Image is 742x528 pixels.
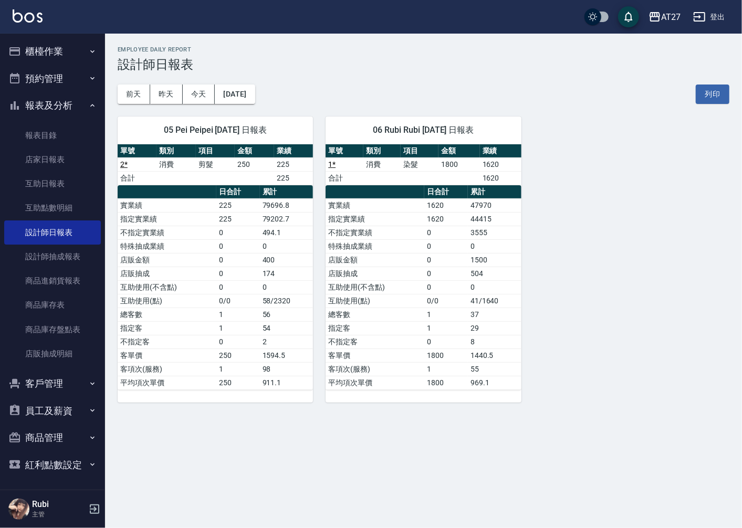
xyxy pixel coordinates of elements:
td: 98 [260,362,313,376]
h3: 設計師日報表 [118,57,729,72]
table: a dense table [326,144,521,185]
td: 客單價 [326,349,424,362]
button: 列印 [696,85,729,104]
td: 0 [424,253,468,267]
button: 前天 [118,85,150,104]
td: 58/2320 [260,294,313,308]
th: 累計 [468,185,521,199]
td: 客單價 [118,349,216,362]
td: 指定客 [118,321,216,335]
h2: Employee Daily Report [118,46,729,53]
button: 客戶管理 [4,370,101,397]
td: 79202.7 [260,212,313,226]
td: 41/1640 [468,294,521,308]
td: 店販抽成 [326,267,424,280]
td: 互助使用(不含點) [326,280,424,294]
td: 特殊抽成業績 [118,239,216,253]
button: 昨天 [150,85,183,104]
td: 1 [216,362,260,376]
td: 1620 [480,157,521,171]
td: 0 [424,239,468,253]
td: 1800 [424,376,468,389]
table: a dense table [118,185,313,390]
td: 911.1 [260,376,313,389]
th: 項目 [401,144,438,158]
a: 報表目錄 [4,123,101,147]
td: 1800 [424,349,468,362]
td: 56 [260,308,313,321]
th: 項目 [196,144,235,158]
td: 225 [274,157,313,171]
button: 櫃檯作業 [4,38,101,65]
p: 主管 [32,510,86,519]
td: 消費 [363,157,401,171]
td: 494.1 [260,226,313,239]
td: 0 [424,226,468,239]
td: 47970 [468,198,521,212]
td: 消費 [156,157,195,171]
td: 合計 [118,171,156,185]
td: 44415 [468,212,521,226]
td: 不指定客 [118,335,216,349]
td: 250 [216,376,260,389]
td: 總客數 [326,308,424,321]
td: 剪髮 [196,157,235,171]
td: 不指定客 [326,335,424,349]
a: 商品庫存盤點表 [4,318,101,342]
td: 400 [260,253,313,267]
button: 紅利點數設定 [4,451,101,479]
td: 225 [216,198,260,212]
td: 互助使用(點) [118,294,216,308]
td: 8 [468,335,521,349]
button: 登出 [689,7,729,27]
td: 1 [424,308,468,321]
td: 0 [216,253,260,267]
td: 0 [424,280,468,294]
td: 店販金額 [326,253,424,267]
td: 0 [260,239,313,253]
button: 員工及薪資 [4,397,101,425]
td: 1620 [424,198,468,212]
td: 客項次(服務) [118,362,216,376]
td: 174 [260,267,313,280]
td: 1440.5 [468,349,521,362]
td: 0 [260,280,313,294]
td: 1 [424,321,468,335]
td: 指定客 [326,321,424,335]
td: 1620 [480,171,521,185]
a: 互助點數明細 [4,196,101,220]
td: 1800 [438,157,480,171]
td: 0/0 [424,294,468,308]
td: 1620 [424,212,468,226]
td: 特殊抽成業績 [326,239,424,253]
button: [DATE] [215,85,255,104]
span: 05 Pei Peipei [DATE] 日報表 [130,125,300,135]
button: AT27 [644,6,685,28]
table: a dense table [118,144,313,185]
td: 29 [468,321,521,335]
td: 1500 [468,253,521,267]
td: 3555 [468,226,521,239]
th: 類別 [156,144,195,158]
td: 0 [468,239,521,253]
td: 不指定實業績 [118,226,216,239]
td: 225 [216,212,260,226]
td: 1 [216,308,260,321]
button: save [618,6,639,27]
td: 0 [216,280,260,294]
td: 客項次(服務) [326,362,424,376]
th: 單號 [326,144,363,158]
td: 實業績 [118,198,216,212]
button: 預約管理 [4,65,101,92]
span: 06 Rubi Rubi [DATE] 日報表 [338,125,508,135]
table: a dense table [326,185,521,390]
td: 店販金額 [118,253,216,267]
button: 今天 [183,85,215,104]
td: 1 [216,321,260,335]
td: 2 [260,335,313,349]
td: 店販抽成 [118,267,216,280]
th: 單號 [118,144,156,158]
th: 業績 [480,144,521,158]
td: 合計 [326,171,363,185]
td: 1 [424,362,468,376]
